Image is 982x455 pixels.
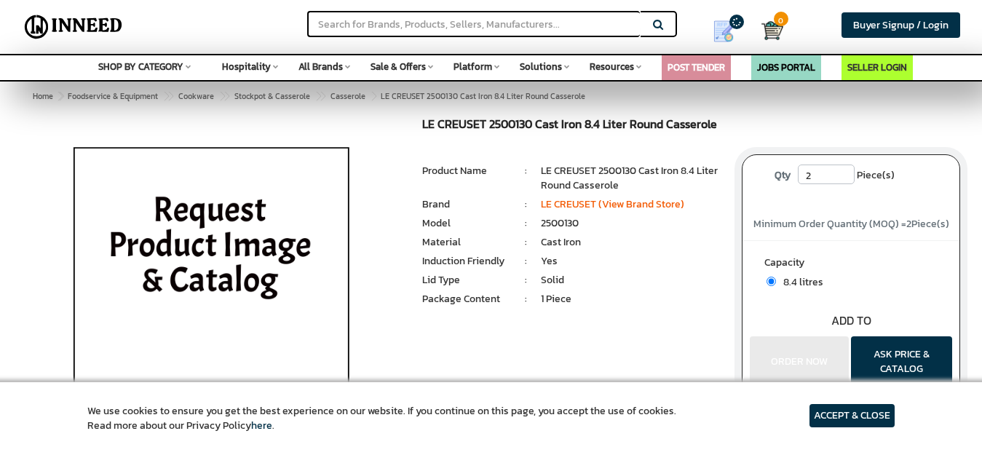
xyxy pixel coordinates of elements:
[668,60,725,74] a: POST TENDER
[511,164,541,178] li: :
[511,292,541,306] li: :
[906,216,911,232] span: 2
[65,87,161,105] a: Foodservice & Equipment
[851,336,952,387] button: ASK PRICE & CATALOG
[713,20,734,42] img: Show My Quotes
[541,197,684,212] a: LE CREUSET (View Brand Store)
[857,165,895,186] span: Piece(s)
[234,90,310,102] span: Stockpot & Casserole
[307,11,639,37] input: Search for Brands, Products, Sellers, Manufacturers...
[764,256,938,274] label: Capacity
[774,12,788,26] span: 0
[58,90,63,102] span: >
[511,273,541,288] li: :
[68,90,158,102] span: Foodservice & Equipment
[511,235,541,250] li: :
[541,164,720,193] li: LE CREUSET 2500130 Cast Iron 8.4 Liter Round Casserole
[761,15,771,47] a: Cart 0
[178,90,214,102] span: Cookware
[422,292,512,306] li: Package Content
[520,60,562,74] span: Solutions
[222,60,271,74] span: Hospitality
[422,216,512,231] li: Model
[231,87,313,105] a: Stockpot & Casserole
[757,60,815,74] a: JOBS PORTAL
[422,273,512,288] li: Lid Type
[590,60,634,74] span: Resources
[422,235,512,250] li: Material
[541,292,720,306] li: 1 Piece
[219,87,226,105] span: >
[847,60,907,74] a: SELLER LOGIN
[163,87,170,105] span: >
[65,90,585,102] span: LE CREUSET 2500130 Cast Iron 8.4 Liter Round Casserole
[541,254,720,269] li: Yes
[842,12,960,38] a: Buyer Signup / Login
[511,216,541,231] li: :
[30,87,56,105] a: Home
[809,404,895,427] article: ACCEPT & CLOSE
[743,312,959,329] div: ADD TO
[315,87,322,105] span: >
[767,165,798,186] label: Qty
[753,216,949,232] span: Minimum Order Quantity (MOQ) = Piece(s)
[175,87,217,105] a: Cookware
[697,15,761,48] a: my Quotes
[371,87,378,105] span: >
[251,418,272,433] a: here
[330,90,365,102] span: Casserole
[422,118,721,135] h1: LE CREUSET 2500130 Cast Iron 8.4 Liter Round Casserole
[511,197,541,212] li: :
[371,60,426,74] span: Sale & Offers
[328,87,368,105] a: Casserole
[776,274,823,290] span: 8.4 litres
[853,17,949,33] span: Buyer Signup / Login
[761,20,783,41] img: Cart
[422,197,512,212] li: Brand
[298,60,343,74] span: All Brands
[541,273,720,288] li: Solid
[541,216,720,231] li: 2500130
[511,254,541,269] li: :
[454,60,492,74] span: Platform
[541,235,720,250] li: Cast Iron
[422,164,512,178] li: Product Name
[422,254,512,269] li: Induction Friendly
[87,404,676,433] article: We use cookies to ensure you get the best experience on our website. If you continue on this page...
[20,9,127,45] img: Inneed.Market
[98,60,183,74] span: SHOP BY CATEGORY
